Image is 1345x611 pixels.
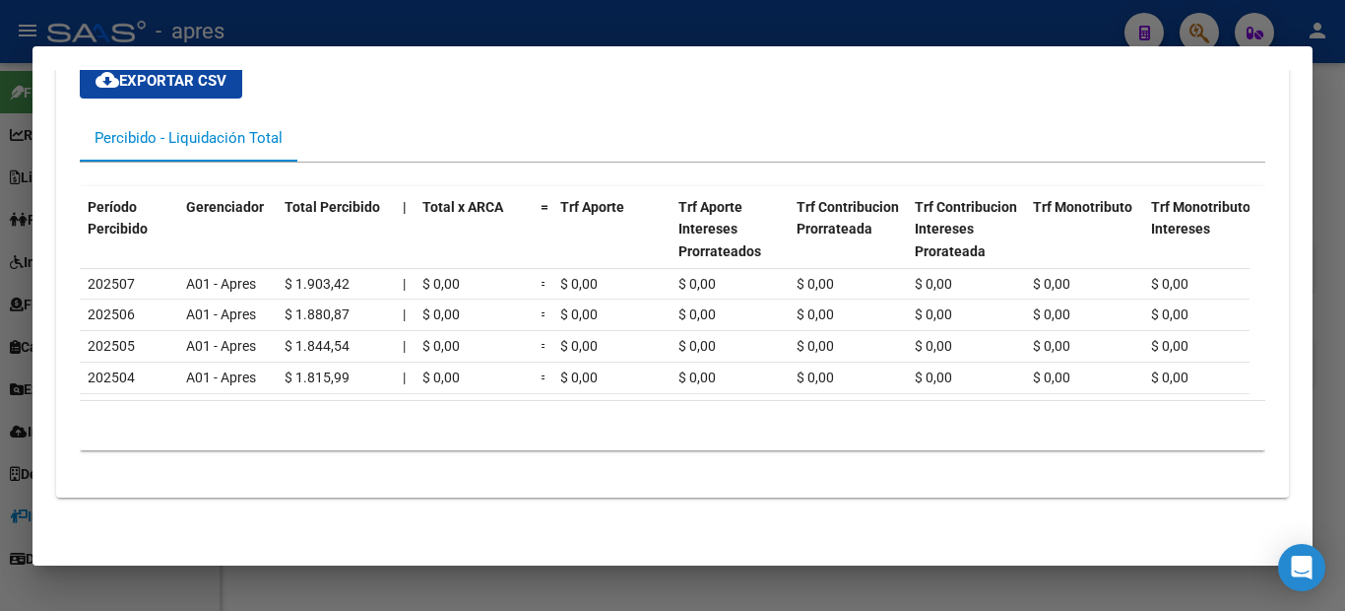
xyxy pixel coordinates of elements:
[1151,338,1188,354] span: $ 0,00
[1025,186,1143,296] datatable-header-cell: Trf Monotributo
[422,199,503,215] span: Total x ARCA
[88,306,135,322] span: 202506
[560,199,624,215] span: Trf Aporte
[277,186,395,296] datatable-header-cell: Total Percibido
[1151,276,1188,292] span: $ 0,00
[403,276,406,292] span: |
[285,370,350,385] span: $ 1.815,99
[797,199,899,238] span: Trf Contribucion Prorrateada
[80,63,242,99] button: Exportar CSV
[678,338,716,354] span: $ 0,00
[1151,306,1188,322] span: $ 0,00
[186,338,256,354] span: A01 - Apres
[915,370,952,385] span: $ 0,00
[422,338,460,354] span: $ 0,00
[178,186,277,296] datatable-header-cell: Gerenciador
[560,276,598,292] span: $ 0,00
[96,68,119,92] mat-icon: cloud_download
[1033,306,1070,322] span: $ 0,00
[96,72,226,90] span: Exportar CSV
[1033,370,1070,385] span: $ 0,00
[88,338,135,354] span: 202505
[678,276,716,292] span: $ 0,00
[552,186,671,296] datatable-header-cell: Trf Aporte
[541,338,548,354] span: =
[88,276,135,292] span: 202507
[403,370,406,385] span: |
[186,370,256,385] span: A01 - Apres
[797,370,834,385] span: $ 0,00
[1143,186,1261,296] datatable-header-cell: Trf Monotributo Intereses
[395,186,415,296] datatable-header-cell: |
[541,199,548,215] span: =
[797,306,834,322] span: $ 0,00
[403,306,406,322] span: |
[186,276,256,292] span: A01 - Apres
[915,338,952,354] span: $ 0,00
[533,186,552,296] datatable-header-cell: =
[422,370,460,385] span: $ 0,00
[186,199,264,215] span: Gerenciador
[422,306,460,322] span: $ 0,00
[56,16,1289,498] div: Aportes y Contribuciones del Afiliado: 27436004597
[1151,370,1188,385] span: $ 0,00
[915,199,1017,260] span: Trf Contribucion Intereses Prorateada
[422,276,460,292] span: $ 0,00
[88,370,135,385] span: 202504
[285,276,350,292] span: $ 1.903,42
[907,186,1025,296] datatable-header-cell: Trf Contribucion Intereses Prorateada
[95,127,283,149] div: Percibido - Liquidación Total
[915,306,952,322] span: $ 0,00
[678,306,716,322] span: $ 0,00
[541,306,548,322] span: =
[1151,199,1250,238] span: Trf Monotributo Intereses
[1033,338,1070,354] span: $ 0,00
[797,338,834,354] span: $ 0,00
[541,370,548,385] span: =
[560,306,598,322] span: $ 0,00
[560,370,598,385] span: $ 0,00
[671,186,789,296] datatable-header-cell: Trf Aporte Intereses Prorrateados
[678,199,761,260] span: Trf Aporte Intereses Prorrateados
[915,276,952,292] span: $ 0,00
[1033,199,1132,215] span: Trf Monotributo
[285,338,350,354] span: $ 1.844,54
[1278,544,1325,591] div: Open Intercom Messenger
[285,199,380,215] span: Total Percibido
[285,306,350,322] span: $ 1.880,87
[797,276,834,292] span: $ 0,00
[186,306,256,322] span: A01 - Apres
[678,370,716,385] span: $ 0,00
[541,276,548,292] span: =
[789,186,907,296] datatable-header-cell: Trf Contribucion Prorrateada
[415,186,533,296] datatable-header-cell: Total x ARCA
[403,338,406,354] span: |
[403,199,407,215] span: |
[560,338,598,354] span: $ 0,00
[1033,276,1070,292] span: $ 0,00
[88,199,148,238] span: Período Percibido
[80,186,178,296] datatable-header-cell: Período Percibido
